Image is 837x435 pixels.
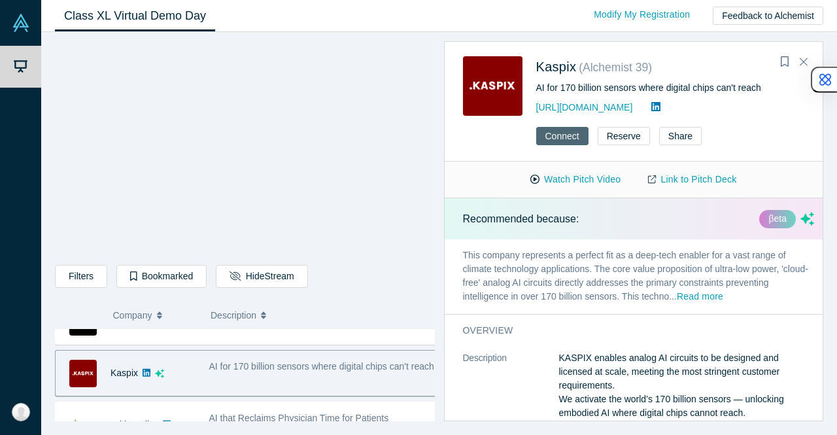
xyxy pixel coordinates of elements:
[759,210,796,228] div: βeta
[56,43,434,255] iframe: Alchemist Class XL Demo Day: Vault
[12,403,30,421] img: Vlad Stoicescu's Account
[463,211,579,227] p: Recommended because:
[463,324,796,338] h3: overview
[536,60,577,74] a: Kaspix
[69,360,97,387] img: Kaspix's Logo
[155,369,164,378] svg: dsa ai sparkles
[55,1,215,31] a: Class XL Virtual Demo Day
[794,52,813,73] button: Close
[800,212,814,226] svg: dsa ai sparkles
[517,168,634,191] button: Watch Pitch Video
[211,302,426,329] button: Description
[463,56,522,116] img: Kaspix's Logo
[116,265,207,288] button: Bookmarked
[677,290,723,305] button: Read more
[113,302,152,329] span: Company
[776,53,794,71] button: Bookmark
[659,127,702,145] button: Share
[445,239,833,314] p: This company represents a perfect fit as a deep-tech enabler for a vast range of climate technolo...
[211,302,256,329] span: Description
[216,265,307,288] button: HideStream
[111,368,138,378] a: Kaspix
[209,413,389,423] span: AI that Reclaims Physician Time for Patients
[713,7,823,25] button: Feedback to Alchemist
[12,14,30,32] img: Alchemist Vault Logo
[209,361,434,372] span: AI for 170 billion sensors where digital chips can't reach
[111,419,158,430] a: Arithmedics
[598,127,650,145] button: Reserve
[579,61,652,74] small: ( Alchemist 39 )
[634,168,750,191] a: Link to Pitch Deck
[536,102,633,113] a: [URL][DOMAIN_NAME]
[536,127,589,145] button: Connect
[55,265,107,288] button: Filters
[113,302,197,329] button: Company
[580,3,704,26] a: Modify My Registration
[536,81,805,95] div: AI for 170 billion sensors where digital chips can't reach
